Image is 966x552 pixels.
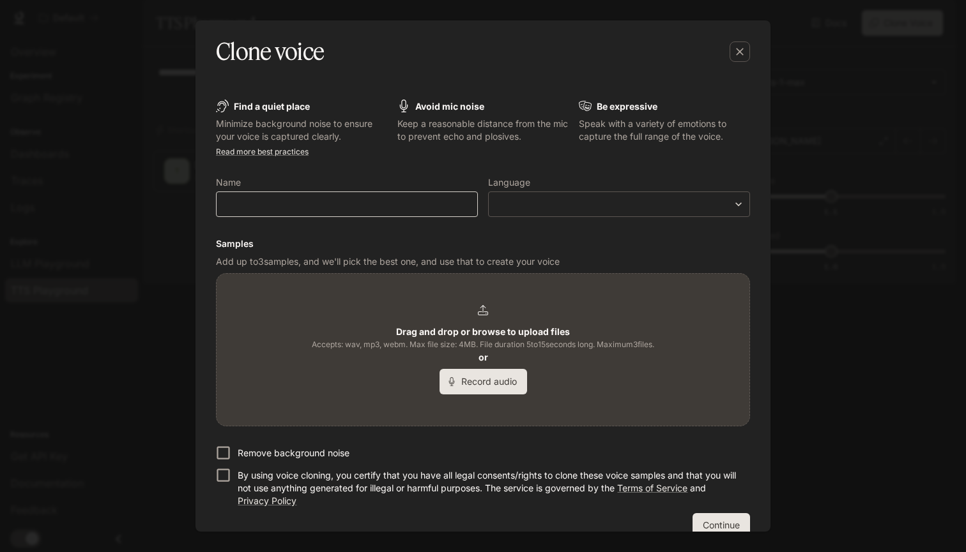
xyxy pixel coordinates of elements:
b: or [479,352,488,362]
button: Continue [693,513,750,539]
button: Record audio [440,369,527,394]
p: Add up to 3 samples, and we'll pick the best one, and use that to create your voice [216,255,750,268]
p: Name [216,178,241,187]
p: Minimize background noise to ensure your voice is captured clearly. [216,117,387,143]
p: Speak with a variety of emotions to capture the full range of the voice. [579,117,750,143]
p: Keep a reasonable distance from the mic to prevent echo and plosives. [397,117,569,143]
a: Read more best practices [216,147,309,156]
a: Terms of Service [617,482,687,493]
h5: Clone voice [216,36,324,68]
h6: Samples [216,237,750,250]
b: Find a quiet place [234,101,310,112]
p: Remove background noise [238,447,349,459]
a: Privacy Policy [238,495,296,506]
b: Be expressive [597,101,657,112]
p: By using voice cloning, you certify that you have all legal consents/rights to clone these voice ... [238,469,740,507]
p: Language [488,178,530,187]
div: ​ [489,198,749,211]
b: Drag and drop or browse to upload files [396,326,570,337]
b: Avoid mic noise [415,101,484,112]
span: Accepts: wav, mp3, webm. Max file size: 4MB. File duration 5 to 15 seconds long. Maximum 3 files. [312,338,654,351]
